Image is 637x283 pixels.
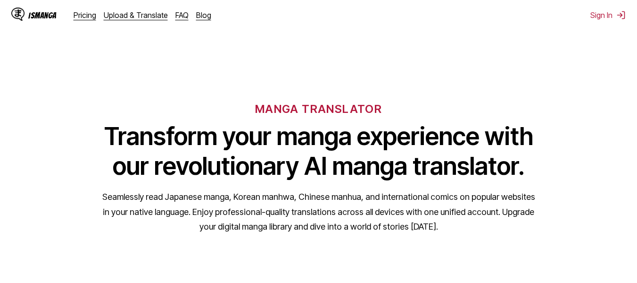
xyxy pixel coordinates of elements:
[74,10,96,20] a: Pricing
[102,121,536,181] h1: Transform your manga experience with our revolutionary AI manga translator.
[175,10,189,20] a: FAQ
[616,10,626,20] img: Sign out
[28,11,57,20] div: IsManga
[590,10,626,20] button: Sign In
[11,8,74,23] a: IsManga LogoIsManga
[11,8,25,21] img: IsManga Logo
[102,189,536,234] p: Seamlessly read Japanese manga, Korean manhwa, Chinese manhua, and international comics on popula...
[196,10,211,20] a: Blog
[255,102,382,116] h6: MANGA TRANSLATOR
[104,10,168,20] a: Upload & Translate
